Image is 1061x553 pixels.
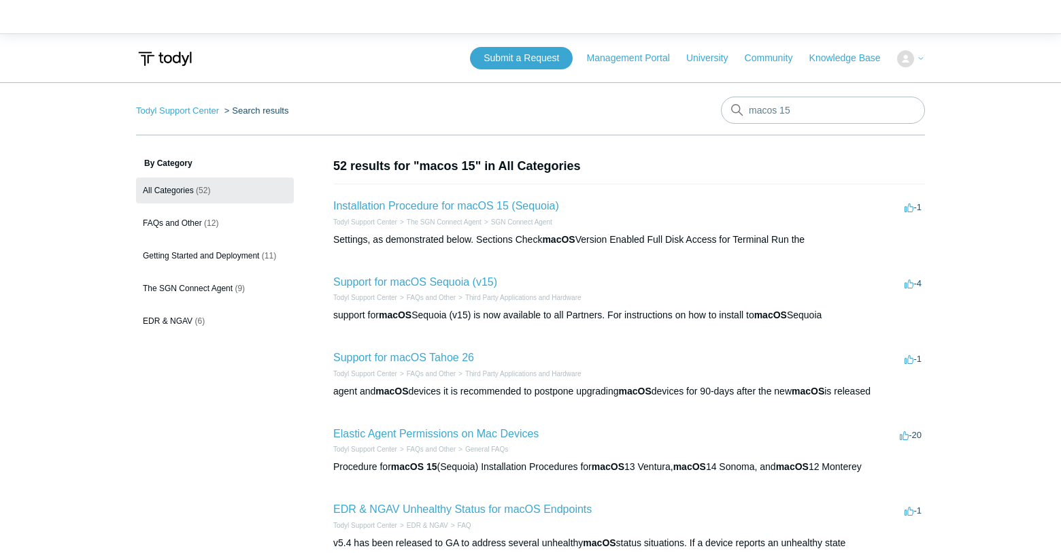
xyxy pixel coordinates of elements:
em: macOS [619,386,652,397]
a: Todyl Support Center [136,105,219,116]
span: -20 [900,430,922,440]
li: Todyl Support Center [136,105,222,116]
span: (6) [195,316,205,326]
input: Search [721,97,925,124]
em: macOS [583,537,616,548]
li: FAQs and Other [397,444,456,454]
div: agent and devices it is recommended to postpone upgrading devices for 90-days after the new is re... [333,384,925,399]
li: FAQs and Other [397,369,456,379]
a: Elastic Agent Permissions on Mac Devices [333,428,539,439]
span: -1 [905,354,922,364]
span: All Categories [143,186,194,195]
em: macOS [673,461,706,472]
em: macOS [792,386,824,397]
li: SGN Connect Agent [482,217,552,227]
li: Todyl Support Center [333,444,397,454]
span: (9) [235,284,245,293]
a: Community [745,51,807,65]
li: Search results [222,105,289,116]
a: Getting Started and Deployment (11) [136,243,294,269]
span: (11) [262,251,276,261]
a: SGN Connect Agent [491,218,552,226]
li: FAQ [448,520,471,531]
div: Procedure for (Sequoia) Installation Procedures for 13 Ventura, 14 Sonoma, and 12 Monterey [333,460,925,474]
li: Todyl Support Center [333,369,397,379]
span: -1 [905,505,922,516]
a: Todyl Support Center [333,370,397,378]
span: Getting Started and Deployment [143,251,259,261]
a: The SGN Connect Agent (9) [136,275,294,301]
em: macOS [754,309,787,320]
li: Third Party Applications and Hardware [456,292,581,303]
a: FAQ [458,522,471,529]
a: FAQs and Other [407,294,456,301]
h3: By Category [136,157,294,169]
a: Todyl Support Center [333,446,397,453]
a: Todyl Support Center [333,294,397,301]
a: All Categories (52) [136,178,294,203]
li: Todyl Support Center [333,217,397,227]
span: (52) [196,186,210,195]
a: Knowledge Base [809,51,894,65]
em: macOS [375,386,408,397]
a: FAQs and Other (12) [136,210,294,236]
a: EDR & NGAV (6) [136,308,294,334]
a: Management Portal [587,51,684,65]
a: Submit a Request [470,47,573,69]
span: (12) [204,218,218,228]
li: Todyl Support Center [333,520,397,531]
a: Support for macOS Sequoia (v15) [333,276,497,288]
a: Support for macOS Tahoe 26 [333,352,474,363]
span: The SGN Connect Agent [143,284,233,293]
a: Third Party Applications and Hardware [465,294,582,301]
a: FAQs and Other [407,446,456,453]
li: The SGN Connect Agent [397,217,482,227]
a: Todyl Support Center [333,522,397,529]
li: EDR & NGAV [397,520,448,531]
div: v5.4 has been released to GA to address several unhealthy status situations. If a device reports ... [333,536,925,550]
h1: 52 results for "macos 15" in All Categories [333,157,925,175]
span: -4 [905,278,922,288]
span: -1 [905,202,922,212]
a: University [686,51,741,65]
li: General FAQs [456,444,508,454]
em: macOS [542,234,575,245]
a: FAQs and Other [407,370,456,378]
a: Todyl Support Center [333,218,397,226]
a: The SGN Connect Agent [407,218,482,226]
a: Third Party Applications and Hardware [465,370,582,378]
em: macOS [776,461,809,472]
a: EDR & NGAV [407,522,448,529]
em: macOS 15 [391,461,437,472]
li: Todyl Support Center [333,292,397,303]
em: macOS [592,461,624,472]
span: EDR & NGAV [143,316,192,326]
span: FAQs and Other [143,218,202,228]
a: General FAQs [465,446,508,453]
div: Settings, as demonstrated below. Sections Check Version Enabled Full Disk Access for Terminal Run... [333,233,925,247]
a: Installation Procedure for macOS 15 (Sequoia) [333,200,559,212]
em: macOS [379,309,411,320]
img: Todyl Support Center Help Center home page [136,46,194,71]
li: FAQs and Other [397,292,456,303]
div: support for Sequoia (v15) is now available to all Partners. For instructions on how to install to... [333,308,925,322]
li: Third Party Applications and Hardware [456,369,581,379]
a: EDR & NGAV Unhealthy Status for macOS Endpoints [333,503,592,515]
